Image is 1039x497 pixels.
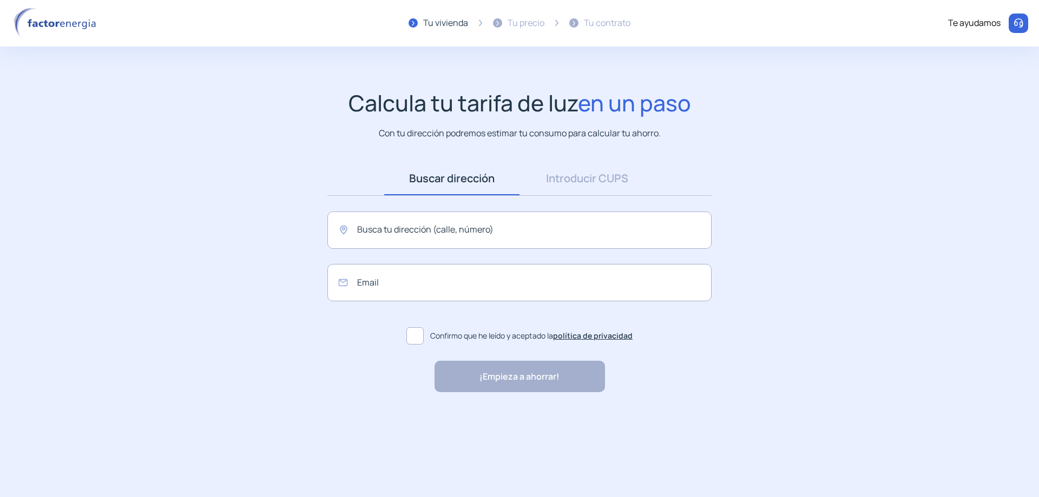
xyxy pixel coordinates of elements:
[348,90,691,116] h1: Calcula tu tarifa de luz
[384,162,519,195] a: Buscar dirección
[553,330,633,341] a: política de privacidad
[508,16,544,30] div: Tu precio
[584,16,630,30] div: Tu contrato
[430,330,633,342] span: Confirmo que he leído y aceptado la
[11,8,103,39] img: logo factor
[423,16,468,30] div: Tu vivienda
[1013,18,1024,29] img: llamar
[948,16,1001,30] div: Te ayudamos
[379,127,661,140] p: Con tu dirección podremos estimar tu consumo para calcular tu ahorro.
[519,162,655,195] a: Introducir CUPS
[578,88,691,118] span: en un paso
